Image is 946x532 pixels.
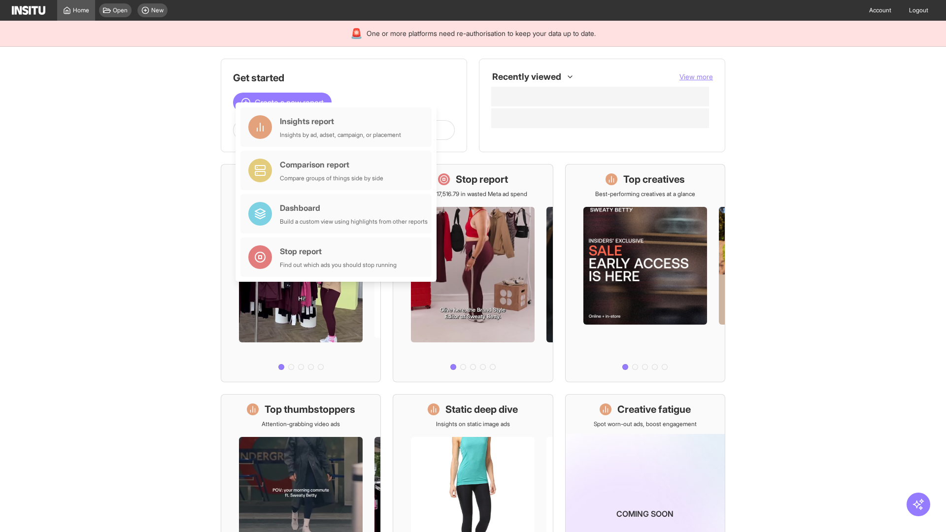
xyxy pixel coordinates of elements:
span: Open [113,6,128,14]
h1: Top creatives [623,172,685,186]
div: Compare groups of things side by side [280,174,383,182]
button: Create a new report [233,93,332,112]
h1: Top thumbstoppers [265,402,355,416]
div: 🚨 [350,27,363,40]
span: View more [679,72,713,81]
h1: Stop report [456,172,508,186]
p: Best-performing creatives at a glance [595,190,695,198]
div: Comparison report [280,159,383,170]
span: One or more platforms need re-authorisation to keep your data up to date. [367,29,596,38]
h1: Static deep dive [445,402,518,416]
p: Save £17,516.79 in wasted Meta ad spend [419,190,527,198]
span: Home [73,6,89,14]
span: Create a new report [255,97,324,108]
p: Insights on static image ads [436,420,510,428]
a: Top creativesBest-performing creatives at a glance [565,164,725,382]
div: Dashboard [280,202,428,214]
a: Stop reportSave £17,516.79 in wasted Meta ad spend [393,164,553,382]
div: Build a custom view using highlights from other reports [280,218,428,226]
span: New [151,6,164,14]
p: Attention-grabbing video ads [262,420,340,428]
div: Find out which ads you should stop running [280,261,397,269]
div: Stop report [280,245,397,257]
img: Logo [12,6,45,15]
a: What's live nowSee all active ads instantly [221,164,381,382]
div: Insights by ad, adset, campaign, or placement [280,131,401,139]
div: Insights report [280,115,401,127]
h1: Get started [233,71,455,85]
button: View more [679,72,713,82]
